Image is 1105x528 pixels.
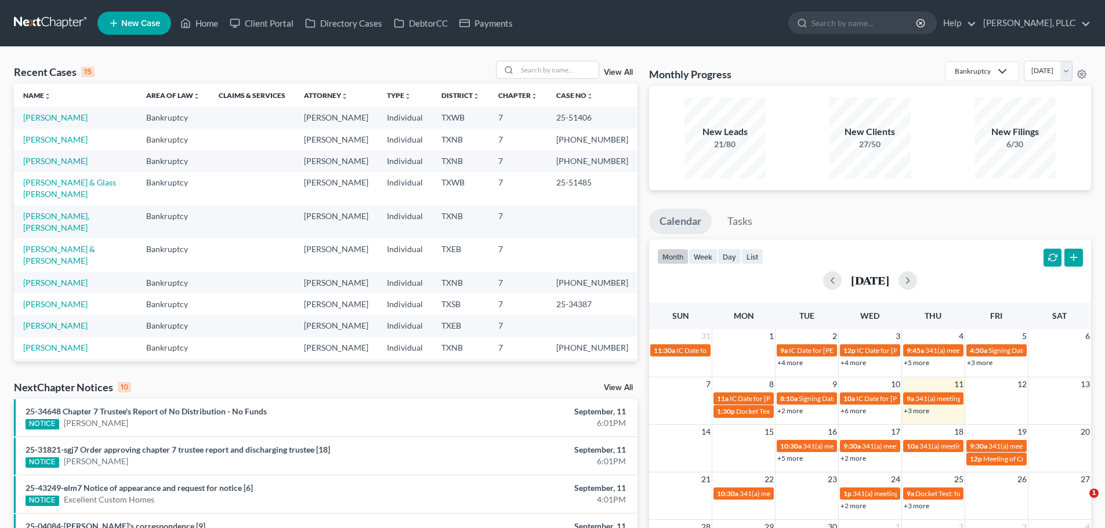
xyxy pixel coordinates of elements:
span: 19 [1016,425,1028,439]
span: 26 [1016,472,1028,486]
td: 7 [489,337,547,358]
a: +3 more [904,501,929,510]
div: 21/80 [684,139,766,150]
a: [PERSON_NAME] [64,417,128,429]
span: 24 [890,472,901,486]
a: Home [175,13,224,34]
span: Docket Text: for [PERSON_NAME] v. Good Leap LLC [736,407,893,416]
a: +5 more [904,358,929,367]
span: Tue [799,311,814,321]
span: 2 [831,329,838,343]
a: Area of Lawunfold_more [146,91,200,100]
a: [PERSON_NAME] [23,343,88,352]
td: [PERSON_NAME] [295,150,378,172]
input: Search by name... [517,61,599,78]
a: [PERSON_NAME] [23,134,88,144]
div: Bankruptcy [955,66,991,76]
td: 7 [489,238,547,271]
td: [PERSON_NAME] [295,129,378,150]
td: Individual [378,315,432,337]
span: Mon [734,311,754,321]
a: 25-31821-sgj7 Order approving chapter 7 trustee report and discharging trustee [18] [26,445,330,454]
span: Signing Date for [PERSON_NAME] [988,346,1092,355]
span: New Case [121,19,160,28]
a: Client Portal [224,13,299,34]
div: 6:01PM [433,456,626,467]
td: Individual [378,359,432,380]
td: [PHONE_NUMBER] [547,272,637,293]
span: 14 [700,425,712,439]
td: Bankruptcy [137,315,209,337]
td: TXNB [432,272,489,293]
a: +4 more [777,358,803,367]
td: 7 [489,205,547,238]
div: 6:01PM [433,417,626,429]
span: Signing Date for [PERSON_NAME] [799,394,903,403]
div: September, 11 [433,406,626,417]
span: 21 [700,472,712,486]
span: 10a [843,394,855,403]
iframe: Intercom live chat [1066,489,1093,516]
span: 4:50a [970,346,987,355]
td: Bankruptcy [137,238,209,271]
td: 25-51485 [547,172,637,205]
i: unfold_more [531,93,538,100]
span: 22 [763,472,775,486]
a: Payments [454,13,519,34]
td: [PERSON_NAME] [295,205,378,238]
td: TXEB [432,315,489,337]
td: [PERSON_NAME] [295,238,378,271]
span: 8 [768,377,775,391]
span: 4 [958,329,965,343]
td: TXWB [432,172,489,205]
td: TXNB [432,150,489,172]
td: Bankruptcy [137,272,209,293]
a: DebtorCC [388,13,454,34]
div: 27/50 [829,139,911,150]
span: 9:30a [843,442,861,450]
span: 341(a) meeting for [PERSON_NAME] [803,442,915,450]
span: 20 [1079,425,1091,439]
a: [PERSON_NAME] [23,321,88,330]
span: Sat [1052,311,1067,321]
div: 4:01PM [433,494,626,505]
td: [PERSON_NAME] [295,172,378,205]
span: IC Date for [PERSON_NAME] [857,346,945,355]
td: [PHONE_NUMBER] [547,129,637,150]
td: 7 [489,315,547,337]
td: 25-34387 [547,293,637,315]
i: unfold_more [586,93,593,100]
div: NOTICE [26,419,59,429]
a: Help [937,13,976,34]
span: Sun [672,311,689,321]
span: 7 [705,377,712,391]
div: 10 [118,382,131,392]
td: [PERSON_NAME] [295,315,378,337]
td: [PERSON_NAME] [295,337,378,358]
span: 8:10a [780,394,798,403]
span: 12p [970,454,982,463]
a: +6 more [840,406,866,415]
span: 1 [1089,489,1099,498]
td: 7 [489,129,547,150]
span: 5 [1021,329,1028,343]
a: +3 more [967,358,992,367]
a: [PERSON_NAME], [PERSON_NAME] [23,211,89,232]
button: week [689,249,718,264]
span: 341(a) meeting for [PERSON_NAME] [862,442,974,450]
td: Individual [378,107,432,128]
td: 7 [489,150,547,172]
i: unfold_more [193,93,200,100]
a: +4 more [840,358,866,367]
span: 341(a) meeting for [PERSON_NAME] [988,442,1100,450]
span: 6 [1084,329,1091,343]
i: unfold_more [404,93,411,100]
a: 25-34648 Chapter 7 Trustee's Report of No Distribution - No Funds [26,406,267,416]
td: 25-51406 [547,107,637,128]
span: 12 [1016,377,1028,391]
td: 7 [489,293,547,315]
td: TXNB [432,205,489,238]
div: New Leads [684,125,766,139]
span: IC Date for [PERSON_NAME] [676,346,765,355]
span: 25 [953,472,965,486]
